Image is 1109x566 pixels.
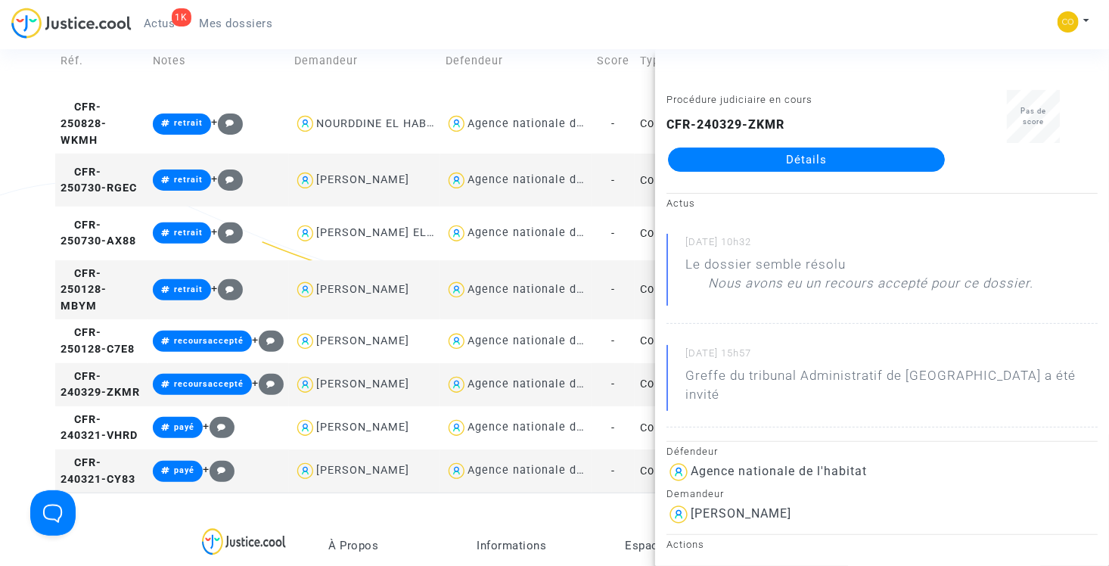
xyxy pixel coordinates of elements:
span: - [611,334,615,347]
span: recoursaccepté [174,379,244,389]
span: retrait [174,285,203,294]
img: icon-user.svg [666,502,691,527]
img: icon-user.svg [446,169,468,191]
a: Mes dossiers [188,12,285,35]
div: Agence nationale de l'habitat [468,173,634,186]
small: Actions [666,539,704,550]
div: [PERSON_NAME] [316,421,409,434]
img: icon-user.svg [294,169,316,191]
span: recoursaccepté [174,336,244,346]
td: Contestation du retrait de [PERSON_NAME] par l'ANAH (mandataire) [635,449,786,493]
div: Agence nationale de l'habitat [468,117,634,130]
td: Contestation du retrait de [PERSON_NAME] par l'ANAH (mandataire) [635,406,786,449]
div: Agence nationale de l'habitat [468,226,634,239]
span: + [252,377,284,390]
a: Détails [668,148,945,172]
span: + [252,334,284,347]
div: 1K [172,8,191,26]
small: [DATE] 15h57 [685,347,1098,366]
span: + [211,282,244,295]
img: icon-user.svg [446,460,468,482]
td: Demandeur [289,29,440,94]
img: icon-user.svg [294,331,316,353]
span: + [203,420,235,433]
p: Espace Personnel [625,539,750,552]
span: + [211,225,244,238]
td: Notes [148,29,289,94]
img: jc-logo.svg [11,8,132,39]
div: [PERSON_NAME] [316,334,409,347]
img: icon-user.svg [446,113,468,135]
div: Agence nationale de l'habitat [691,464,867,478]
span: CFR-240329-ZKMR [61,370,140,400]
div: [PERSON_NAME] EL ADRHAM [316,226,480,239]
span: + [211,173,244,185]
span: CFR-250730-AX88 [61,219,136,248]
iframe: Help Scout Beacon - Open [30,490,76,536]
small: Défendeur [666,446,718,457]
div: [PERSON_NAME] [316,378,409,390]
p: À Propos [328,539,454,552]
td: Contestation du retrait de [PERSON_NAME] par l'ANAH (mandataire) [635,94,786,154]
div: Agence nationale de l'habitat [468,334,634,347]
small: Procédure judiciaire en cours [666,94,812,105]
span: payé [174,422,194,432]
span: Actus [144,17,176,30]
img: icon-user.svg [446,279,468,301]
span: retrait [174,175,203,185]
p: Nous avons eu un recours accepté pour ce dossier. [708,274,1033,300]
span: - [611,283,615,296]
div: Agence nationale de l'habitat [468,378,634,390]
td: Contestation du retrait de [PERSON_NAME] par l'ANAH (mandataire) [635,319,786,362]
div: NOURDDINE EL HABCHI [316,117,446,130]
img: 5a13cfc393247f09c958b2f13390bacc [1058,11,1079,33]
small: Actus [666,197,695,209]
span: - [611,227,615,240]
span: CFR-250730-RGEC [61,166,137,195]
img: icon-user.svg [294,279,316,301]
td: Contestation du retrait de [PERSON_NAME] par l'ANAH (mandataire) [635,154,786,207]
span: - [611,465,615,477]
b: CFR-240329-ZKMR [666,117,784,132]
td: Contestation du retrait de [PERSON_NAME] par l'ANAH (mandataire) [635,363,786,406]
small: Demandeur [666,488,724,499]
div: [PERSON_NAME] [691,506,791,521]
span: CFR-240321-VHRD [61,413,138,443]
span: - [611,378,615,390]
img: icon-user.svg [666,460,691,484]
span: Pas de score [1020,107,1046,126]
span: CFR-240321-CY83 [61,456,135,486]
span: CFR-250128-C7E8 [61,326,135,356]
img: icon-user.svg [294,460,316,482]
img: icon-user.svg [294,417,316,439]
span: Mes dossiers [200,17,273,30]
span: + [211,116,244,129]
img: icon-user.svg [446,222,468,244]
img: icon-user.svg [446,374,468,396]
span: - [611,117,615,130]
td: Type de dossier [635,29,786,94]
td: Score [592,29,635,94]
span: CFR-250828-WKMH [61,101,107,146]
img: icon-user.svg [294,113,316,135]
span: retrait [174,118,203,128]
div: Le dossier semble résolu [685,255,1033,300]
div: Agence nationale de l'habitat [468,283,634,296]
span: CFR-250128-MBYM [61,267,107,313]
td: Réf. [55,29,148,94]
div: Agence nationale de l'habitat [468,421,634,434]
span: - [611,174,615,187]
td: Contestation du retrait de [PERSON_NAME] par l'ANAH (mandataire) [635,207,786,260]
span: retrait [174,228,203,238]
img: icon-user.svg [446,331,468,353]
img: icon-user.svg [294,222,316,244]
small: [DATE] 10h32 [685,235,1098,255]
p: Greffe du tribunal Administratif de [GEOGRAPHIC_DATA] a été invité [685,366,1098,412]
td: Defendeur [440,29,592,94]
p: Informations [477,539,602,552]
img: icon-user.svg [294,374,316,396]
div: [PERSON_NAME] [316,173,409,186]
span: + [203,463,235,476]
div: [PERSON_NAME] [316,283,409,296]
a: 1KActus [132,12,188,35]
